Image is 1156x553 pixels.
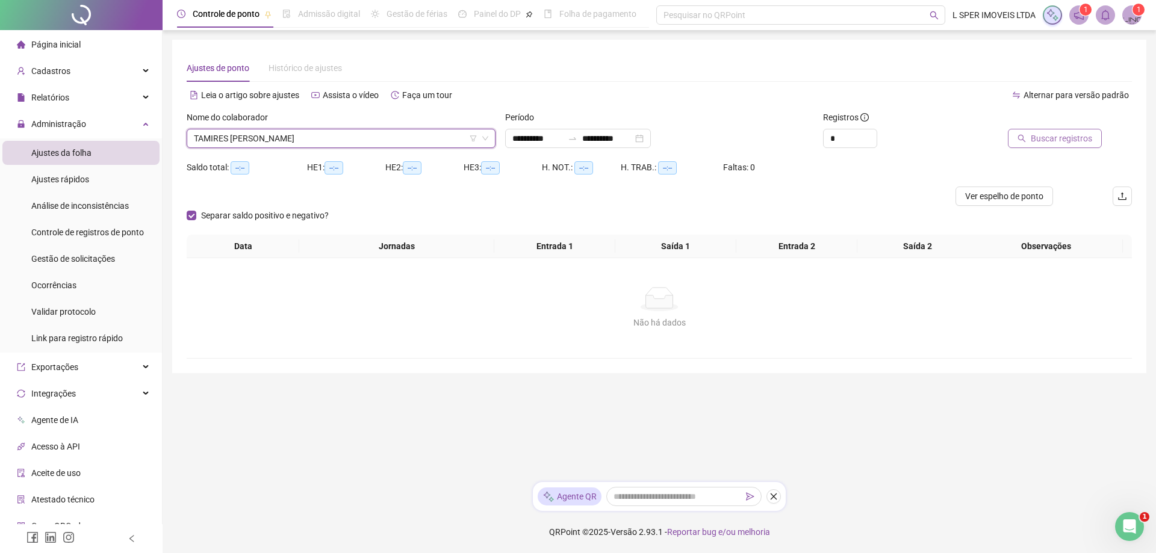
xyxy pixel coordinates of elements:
sup: 1 [1080,4,1092,16]
span: Assista o vídeo [323,90,379,100]
span: --:-- [658,161,677,175]
span: instagram [63,531,75,543]
span: Painel do DP [474,9,521,19]
span: Relatórios [31,93,69,102]
span: file-text [190,91,198,99]
span: api [17,442,25,451]
span: Alternar para versão padrão [1024,90,1129,100]
span: Validar protocolo [31,307,96,317]
span: Integrações [31,389,76,398]
span: Admissão digital [298,9,360,19]
button: Buscar registros [1008,129,1102,148]
img: sparkle-icon.fc2bf0ac1784a2077858766a79e2daf3.svg [542,490,555,503]
span: Ocorrências [31,280,76,290]
span: pushpin [526,11,533,18]
span: user-add [17,67,25,75]
span: Ajustes rápidos [31,175,89,184]
span: lock [17,120,25,128]
span: 1 [1140,512,1149,522]
th: Saída 2 [857,235,978,258]
span: Acesso à API [31,442,80,451]
img: 17731 [1123,6,1141,24]
span: 1 [1084,5,1088,14]
span: sun [371,10,379,18]
span: swap [1012,91,1021,99]
span: sync [17,389,25,398]
div: H. NOT.: [542,161,621,175]
th: Data [187,235,299,258]
th: Jornadas [299,235,494,258]
span: Ver espelho de ponto [965,190,1043,203]
span: Atestado técnico [31,495,95,504]
span: search [1018,134,1026,143]
span: file [17,93,25,102]
th: Entrada 2 [736,235,857,258]
span: swap-right [568,134,577,143]
span: upload [1117,191,1127,201]
span: --:-- [403,161,421,175]
span: filter [470,135,477,142]
img: sparkle-icon.fc2bf0ac1784a2077858766a79e2daf3.svg [1046,8,1059,22]
label: Período [505,111,542,124]
span: Página inicial [31,40,81,49]
span: Buscar registros [1031,132,1092,145]
span: Aceite de uso [31,468,81,478]
div: HE 1: [307,161,385,175]
span: close [769,492,778,501]
div: Ajustes de ponto [187,61,249,75]
div: H. TRAB.: [621,161,723,175]
span: TAMIRES IZABEL DE OLIVEIRA [194,129,488,147]
span: pushpin [264,11,272,18]
th: Entrada 1 [494,235,615,258]
span: search [930,11,939,20]
span: Link para registro rápido [31,333,123,343]
span: Reportar bug e/ou melhoria [667,527,770,537]
iframe: Intercom live chat [1115,512,1144,541]
span: info-circle [860,113,869,122]
span: Registros [823,111,869,124]
span: dashboard [458,10,467,18]
span: Controle de ponto [193,9,259,19]
span: facebook [26,531,39,543]
th: Saída 1 [615,235,736,258]
span: L SPER IMOVEIS LTDA [952,8,1036,22]
span: Exportações [31,362,78,372]
span: send [746,492,754,501]
span: --:-- [481,161,500,175]
span: Controle de registros de ponto [31,227,144,237]
div: HE 3: [464,161,542,175]
span: to [568,134,577,143]
span: qrcode [17,522,25,530]
span: Separar saldo positivo e negativo? [196,209,334,222]
span: Leia o artigo sobre ajustes [201,90,299,100]
span: --:-- [325,161,343,175]
button: Ver espelho de ponto [956,187,1053,206]
span: Versão [611,527,637,537]
span: clock-circle [177,10,185,18]
span: Gerar QRCode [31,521,85,531]
span: Ajustes da folha [31,148,92,158]
th: Observações [969,235,1123,258]
span: Análise de inconsistências [31,201,129,211]
div: Agente QR [538,487,601,505]
span: Agente de IA [31,415,78,425]
span: Observações [974,239,1118,253]
span: Folha de pagamento [559,9,636,19]
span: Faltas: 0 [723,162,755,172]
span: audit [17,469,25,477]
span: Gestão de solicitações [31,254,115,264]
span: Gestão de férias [387,9,447,19]
footer: QRPoint © 2025 - 2.93.1 - [163,511,1156,553]
span: solution [17,495,25,504]
span: notification [1074,10,1084,20]
span: Administração [31,119,86,129]
span: --:-- [231,161,249,175]
span: --:-- [574,161,593,175]
span: book [544,10,552,18]
span: left [128,534,136,543]
span: 1 [1137,5,1141,14]
div: Histórico de ajustes [269,61,342,75]
div: HE 2: [385,161,464,175]
label: Nome do colaborador [187,111,276,124]
div: Não há dados [201,316,1117,329]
